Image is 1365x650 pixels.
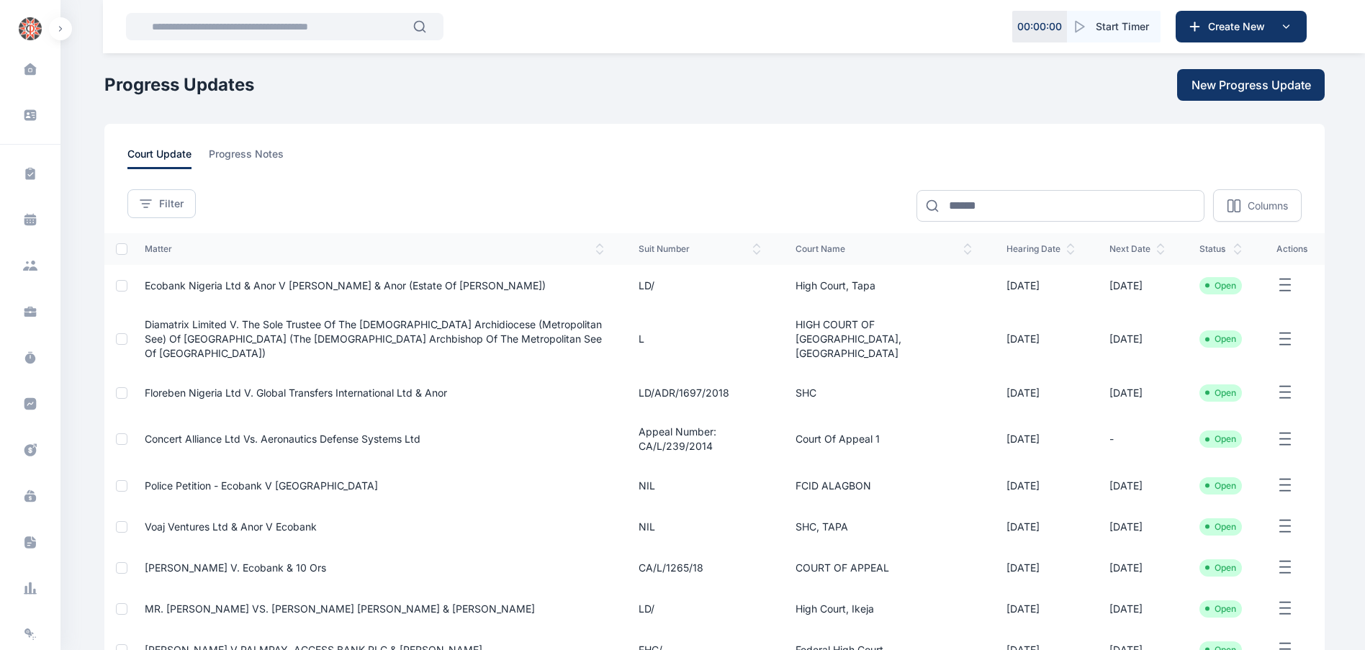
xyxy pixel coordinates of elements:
[778,506,989,547] td: SHC, TAPA
[145,561,326,574] a: [PERSON_NAME] V. Ecobank & 10 Ors
[778,372,989,413] td: SHC
[989,372,1092,413] td: [DATE]
[1092,306,1182,372] td: [DATE]
[127,147,209,169] a: court update
[209,147,301,169] a: progress notes
[145,602,535,615] a: MR. [PERSON_NAME] VS. [PERSON_NAME] [PERSON_NAME] & [PERSON_NAME]
[989,547,1092,588] td: [DATE]
[127,147,192,169] span: court update
[1092,588,1182,629] td: [DATE]
[621,506,779,547] td: NIL
[1092,547,1182,588] td: [DATE]
[1177,69,1325,101] button: New Progress Update
[1213,189,1302,222] button: Columns
[1092,265,1182,306] td: [DATE]
[1205,562,1236,574] li: Open
[145,433,420,445] a: Concert Alliance Ltd Vs. Aeronautics Defense Systems Ltd
[989,506,1092,547] td: [DATE]
[1176,11,1307,42] button: Create New
[1205,433,1236,445] li: Open
[778,306,989,372] td: HIGH COURT OF [GEOGRAPHIC_DATA], [GEOGRAPHIC_DATA]
[145,387,447,399] a: Floreben Nigeria Ltd V. Global Transfers International Ltd & Anor
[127,189,196,218] button: Filter
[1205,280,1236,292] li: Open
[989,265,1092,306] td: [DATE]
[621,265,779,306] td: LD/
[1205,521,1236,533] li: Open
[1067,11,1161,42] button: Start Timer
[1092,413,1182,465] td: -
[621,306,779,372] td: L
[159,197,184,211] span: Filter
[1092,465,1182,506] td: [DATE]
[145,243,604,255] span: matter
[778,547,989,588] td: COURT OF APPEAL
[1205,333,1236,345] li: Open
[1092,506,1182,547] td: [DATE]
[621,372,779,413] td: LD/ADR/1697/2018
[1096,19,1149,34] span: Start Timer
[621,413,779,465] td: Appeal Number: CA/L/239/2014
[989,588,1092,629] td: [DATE]
[1205,603,1236,615] li: Open
[1017,19,1062,34] p: 00 : 00 : 00
[796,243,972,255] span: court name
[1248,199,1288,213] p: Columns
[1205,387,1236,399] li: Open
[1205,480,1236,492] li: Open
[145,520,317,533] a: Voaj Ventures Ltd & Anor V Ecobank
[621,588,779,629] td: LD/
[1202,19,1277,34] span: Create New
[989,465,1092,506] td: [DATE]
[1092,372,1182,413] td: [DATE]
[778,588,989,629] td: High Court, Ikeja
[1006,243,1075,255] span: hearing date
[1109,243,1165,255] span: next date
[621,465,779,506] td: NIL
[145,318,602,359] a: Diamatrix Limited V. The Sole Trustee Of The [DEMOGRAPHIC_DATA] Archidiocese (Metropolitan See) O...
[639,243,762,255] span: suit number
[145,479,378,492] a: Police Petition - Ecobank v [GEOGRAPHIC_DATA]
[1276,243,1307,255] span: actions
[778,265,989,306] td: High Court, Tapa
[621,547,779,588] td: CA/L/1265/18
[1191,76,1311,94] span: New Progress Update
[209,147,284,169] span: progress notes
[778,465,989,506] td: FCID ALAGBON
[1199,243,1242,255] span: status
[104,73,254,96] h1: Progress Updates
[778,413,989,465] td: Court of Appeal 1
[989,306,1092,372] td: [DATE]
[989,413,1092,465] td: [DATE]
[145,279,546,292] a: Ecobank Nigeria Ltd & Anor V [PERSON_NAME] & Anor (Estate Of [PERSON_NAME])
